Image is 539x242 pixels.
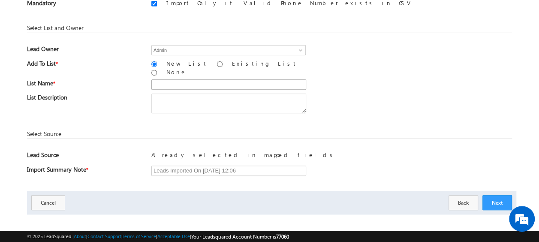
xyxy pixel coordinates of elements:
[123,233,156,239] a: Terms of Service
[27,233,289,241] span: © 2025 LeadSquared | | | | |
[31,195,65,210] button: Cancel
[151,45,306,55] input: Type to Search
[27,60,139,72] span: Add To List
[27,130,512,138] div: Select Source
[276,233,289,240] span: 77060
[87,233,121,239] a: Contact Support
[27,45,139,57] span: Lead Owner
[15,45,36,56] img: d_60004797649_company_0_60004797649
[27,166,139,178] span: Import Summary Note
[164,60,210,67] label: New List
[157,233,190,239] a: Acceptable Use
[294,46,305,54] a: Show All Items
[151,151,512,163] div: Already selected in mapped fields
[482,195,512,210] button: Next
[45,45,144,56] div: Chat with us now
[27,151,139,163] span: Lead Source
[74,233,86,239] a: About
[11,79,157,178] textarea: Type your message and hit 'Enter'
[141,4,161,25] div: Minimize live chat window
[27,24,512,32] div: Select List and Owner
[27,94,139,106] span: List Description
[191,233,289,240] span: Your Leadsquared Account Number is
[449,195,478,210] button: Back
[164,68,189,76] label: None
[229,60,300,67] label: Existing List
[117,185,156,197] em: Start Chat
[27,79,139,92] span: List Name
